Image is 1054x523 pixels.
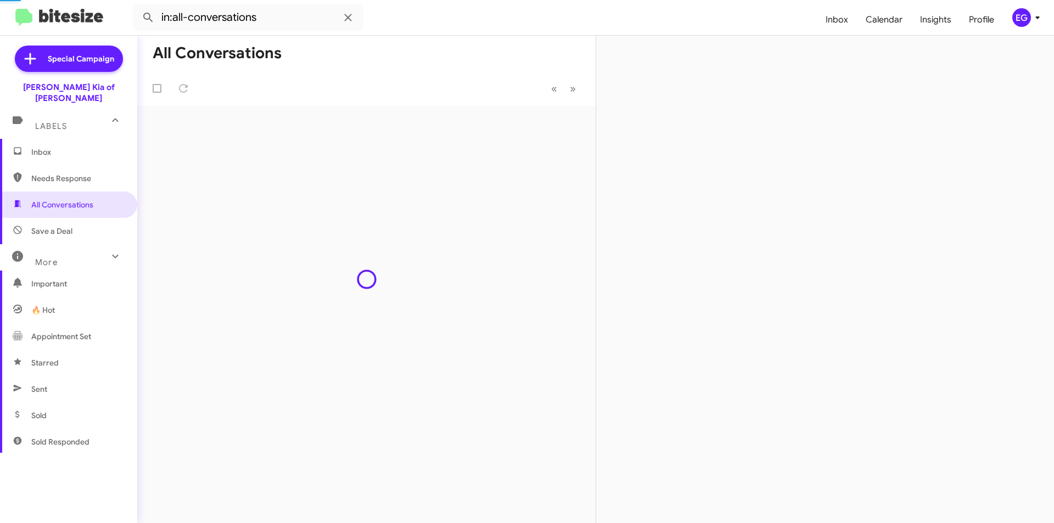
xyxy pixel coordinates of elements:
span: « [551,82,557,95]
span: Needs Response [31,173,125,184]
span: 🔥 Hot [31,305,55,316]
h1: All Conversations [153,44,282,62]
span: Inbox [31,147,125,158]
input: Search [133,4,363,31]
button: Next [563,77,582,100]
button: EG [1003,8,1042,27]
a: Insights [911,4,960,36]
div: EG [1012,8,1031,27]
span: Labels [35,121,67,131]
span: Sold Responded [31,436,89,447]
span: Sold [31,410,47,421]
span: » [570,82,576,95]
a: Inbox [817,4,857,36]
a: Calendar [857,4,911,36]
button: Previous [545,77,564,100]
span: More [35,257,58,267]
span: Important [31,278,125,289]
span: Starred [31,357,59,368]
span: Sent [31,384,47,395]
nav: Page navigation example [545,77,582,100]
a: Special Campaign [15,46,123,72]
span: Appointment Set [31,331,91,342]
span: Save a Deal [31,226,72,237]
span: All Conversations [31,199,93,210]
span: Special Campaign [48,53,114,64]
a: Profile [960,4,1003,36]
